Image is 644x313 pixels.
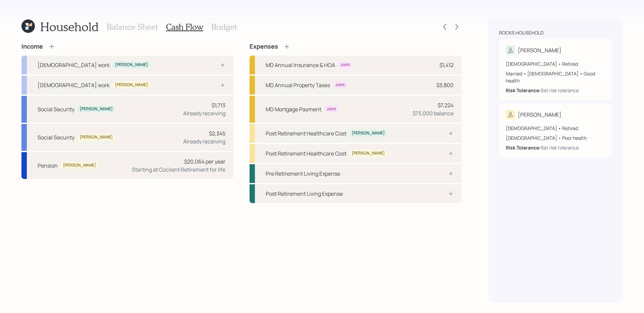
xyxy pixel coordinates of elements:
[266,170,340,178] div: Pre Retirement Living Expense
[499,29,543,36] div: Rocks household
[184,158,225,166] div: $20,064 per year
[40,19,99,34] h1: Household
[436,81,453,89] div: $3,800
[352,150,385,156] div: [PERSON_NAME]
[183,137,225,145] div: Already receiving
[132,166,225,174] div: Starting at Coclient Retirement for life
[266,190,343,198] div: Post Retirement Living Expense
[352,130,385,136] div: [PERSON_NAME]
[266,81,330,89] div: MD Annual Property Taxes
[438,101,453,109] div: $7,224
[266,105,321,113] div: MD Mortgage Payment
[38,61,110,69] div: [DEMOGRAPHIC_DATA] work
[439,61,453,69] div: $1,412
[107,22,158,32] h3: Balance Sheet
[38,133,74,141] div: Social Security
[541,87,579,94] div: Set risk tolerance
[38,105,74,113] div: Social Security
[506,144,541,151] b: Risk Tolerance:
[115,82,148,88] div: [PERSON_NAME]
[38,162,58,170] div: Pension
[340,62,350,68] div: Joint
[266,61,335,69] div: MD Annual Insurance & HOA
[506,134,605,141] div: [DEMOGRAPHIC_DATA] • Poor health
[266,149,346,158] div: Post Retirement Healthcare Cost
[209,129,225,137] div: $2,345
[506,60,605,67] div: [DEMOGRAPHIC_DATA] • Retired
[80,106,113,112] div: [PERSON_NAME]
[115,62,148,68] div: [PERSON_NAME]
[506,125,605,132] div: [DEMOGRAPHIC_DATA] • Retired
[541,144,579,151] div: Set risk tolerance
[327,106,336,112] div: Joint
[506,70,605,84] div: Married • [DEMOGRAPHIC_DATA] • Good health
[21,43,43,50] h4: Income
[250,43,278,50] h4: Expenses
[335,82,345,88] div: Joint
[183,109,225,117] div: Already receiving
[38,81,110,89] div: [DEMOGRAPHIC_DATA] work
[166,22,203,32] h3: Cash Flow
[506,87,541,93] b: Risk Tolerance:
[518,46,561,54] div: [PERSON_NAME]
[80,134,113,140] div: [PERSON_NAME]
[212,101,225,109] div: $1,713
[211,22,237,32] h3: Budget
[266,129,346,137] div: Post Retirement Healthcare Cost
[518,111,561,119] div: [PERSON_NAME]
[63,163,96,168] div: [PERSON_NAME]
[413,109,453,117] div: $73,000 balance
